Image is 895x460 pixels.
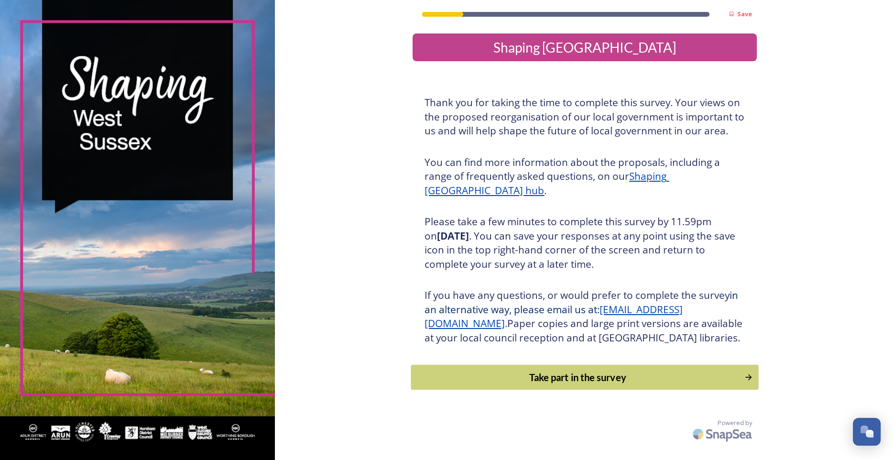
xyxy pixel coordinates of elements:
strong: Save [737,10,752,18]
span: Powered by [718,418,752,427]
a: Shaping [GEOGRAPHIC_DATA] hub [425,169,669,197]
button: Open Chat [853,418,881,446]
span: in an alternative way, please email us at: [425,288,741,316]
img: SnapSea Logo [690,423,757,445]
h3: Thank you for taking the time to complete this survey. Your views on the proposed reorganisation ... [425,96,745,138]
div: Take part in the survey [416,370,740,384]
h3: You can find more information about the proposals, including a range of frequently asked question... [425,155,745,198]
a: [EMAIL_ADDRESS][DOMAIN_NAME] [425,303,683,330]
strong: [DATE] [437,229,469,242]
span: . [505,317,507,330]
button: Continue [411,365,759,390]
h3: If you have any questions, or would prefer to complete the survey Paper copies and large print ve... [425,288,745,345]
h3: Please take a few minutes to complete this survey by 11.59pm on . You can save your responses at ... [425,215,745,271]
div: Shaping [GEOGRAPHIC_DATA] [416,37,753,57]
